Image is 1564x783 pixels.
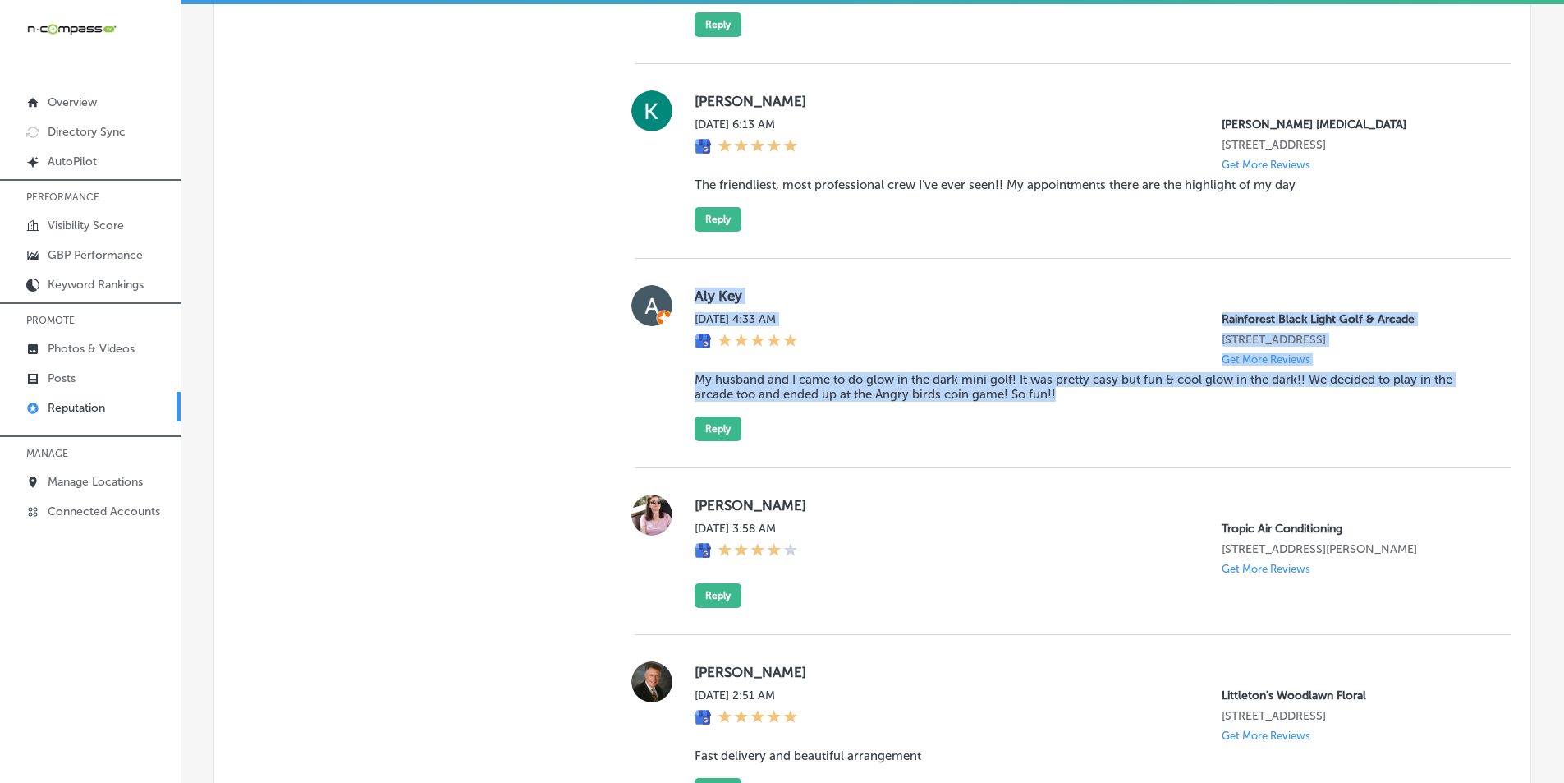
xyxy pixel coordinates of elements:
[26,21,117,37] img: 660ab0bf-5cc7-4cb8-ba1c-48b5ae0f18e60NCTV_CLogo_TV_Black_-500x88.png
[48,371,76,385] p: Posts
[1222,353,1310,366] p: Get More Reviews
[1222,709,1484,723] p: 1369 W Littleton Blvd
[718,709,798,727] div: 5 Stars
[48,248,143,262] p: GBP Performance
[1222,542,1484,556] p: 1342 whitfield ave
[1222,563,1310,575] p: Get More Reviews
[695,497,1484,514] label: [PERSON_NAME]
[695,93,1484,109] label: [PERSON_NAME]
[48,278,144,292] p: Keyword Rankings
[48,154,97,168] p: AutoPilot
[695,417,741,441] button: Reply
[695,12,741,37] button: Reply
[1222,689,1484,702] p: Littleton's Woodlawn Floral
[1222,522,1484,536] p: Tropic Air Conditioning
[48,504,160,518] p: Connected Accounts
[695,177,1484,192] blockquote: The friendliest, most professional crew I’ve ever seen!! My appointments there are the highlight ...
[695,288,1484,304] label: Aly Key
[695,312,798,326] label: [DATE] 4:33 AM
[1222,138,1484,152] p: 2502 Pontoon Rd
[718,138,798,156] div: 5 Stars
[48,125,126,139] p: Directory Sync
[1222,117,1484,131] p: Shipley Chiropractic
[1222,312,1484,326] p: Rainforest Black Light Golf & Arcade
[695,664,1484,680] label: [PERSON_NAME]
[1222,333,1484,347] p: 11394 US-98 Unit D
[48,95,97,109] p: Overview
[718,333,798,351] div: 5 Stars
[48,401,105,415] p: Reputation
[695,207,741,232] button: Reply
[695,583,741,608] button: Reply
[1222,730,1310,742] p: Get More Reviews
[695,522,798,536] label: [DATE] 3:58 AM
[48,219,124,233] p: Visibility Score
[1222,159,1310,171] p: Get More Reviews
[718,542,798,560] div: 4 Stars
[695,689,798,702] label: [DATE] 2:51 AM
[695,748,1484,763] blockquote: Fast delivery and beautiful arrangement
[48,342,135,356] p: Photos & Videos
[695,117,798,131] label: [DATE] 6:13 AM
[48,475,143,489] p: Manage Locations
[695,372,1484,402] blockquote: My husband and I came to do glow in the dark mini golf! It was pretty easy but fun & cool glow in...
